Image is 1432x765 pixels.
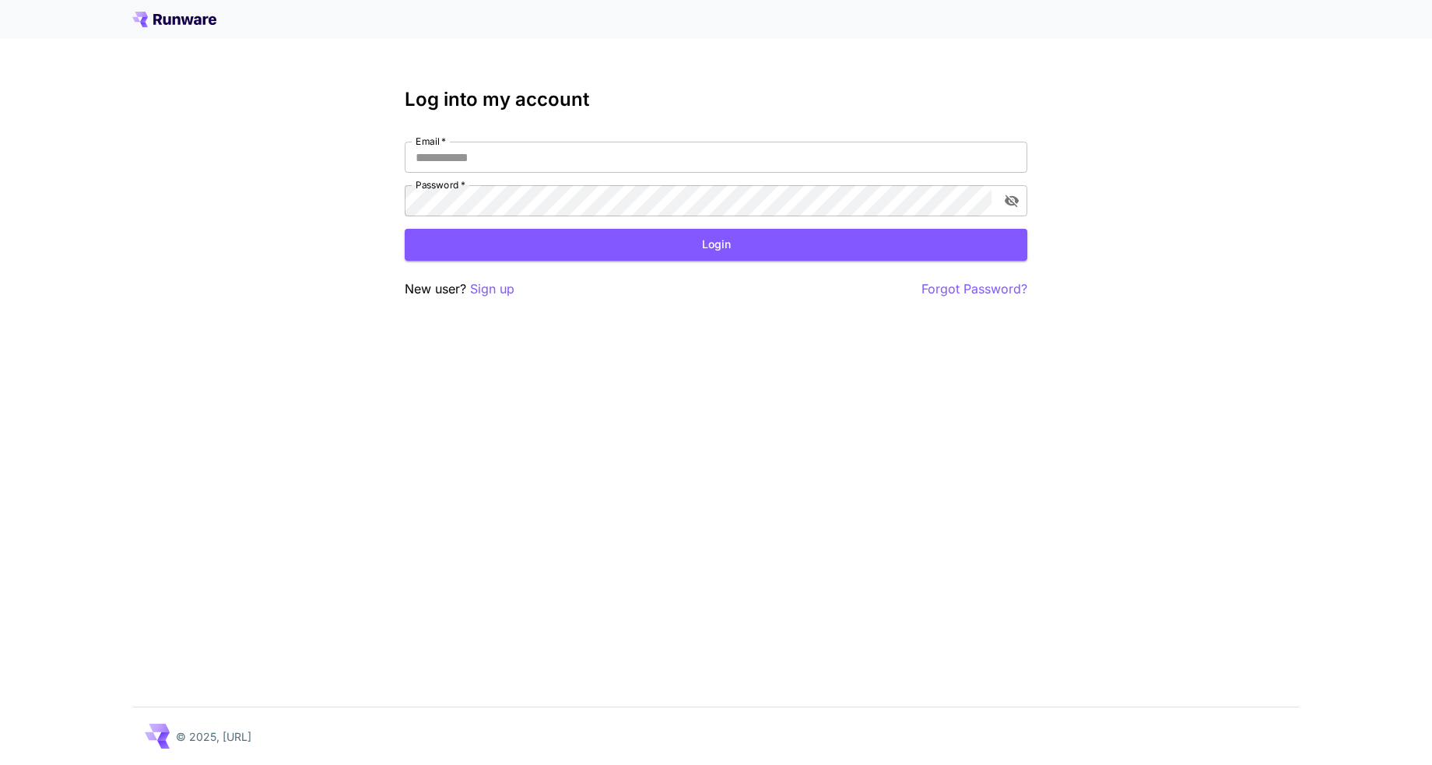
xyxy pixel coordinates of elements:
label: Password [416,178,465,191]
button: Login [405,229,1027,261]
button: Sign up [470,279,514,299]
label: Email [416,135,446,148]
h3: Log into my account [405,89,1027,111]
p: New user? [405,279,514,299]
button: toggle password visibility [998,187,1026,215]
button: Forgot Password? [921,279,1027,299]
p: © 2025, [URL] [176,728,251,745]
